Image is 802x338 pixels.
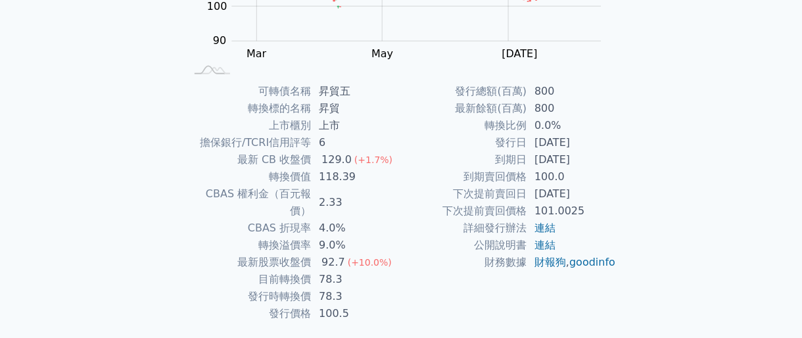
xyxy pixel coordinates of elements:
[185,83,311,100] td: 可轉債名稱
[527,83,617,100] td: 800
[185,237,311,254] td: 轉換溢價率
[319,254,348,271] div: 92.7
[348,257,392,268] span: (+10.0%)
[401,185,527,203] td: 下次提前賣回日
[311,220,401,237] td: 4.0%
[311,305,401,322] td: 100.5
[401,151,527,168] td: 到期日
[311,168,401,185] td: 118.39
[185,151,311,168] td: 最新 CB 收盤價
[311,134,401,151] td: 6
[311,100,401,117] td: 昇貿
[185,100,311,117] td: 轉換標的名稱
[401,83,527,100] td: 發行總額(百萬)
[534,239,555,251] a: 連結
[527,168,617,185] td: 100.0
[185,168,311,185] td: 轉換價值
[311,271,401,288] td: 78.3
[185,134,311,151] td: 擔保銀行/TCRI信用評等
[185,288,311,305] td: 發行時轉換價
[185,271,311,288] td: 目前轉換價
[401,134,527,151] td: 發行日
[319,151,354,168] div: 129.0
[527,151,617,168] td: [DATE]
[527,203,617,220] td: 101.0025
[213,35,226,47] tspan: 90
[401,237,527,254] td: 公開說明書
[311,83,401,100] td: 昇貿五
[527,254,617,271] td: ,
[401,203,527,220] td: 下次提前賣回價格
[401,100,527,117] td: 最新餘額(百萬)
[401,220,527,237] td: 詳細發行辦法
[372,48,394,60] tspan: May
[311,185,401,220] td: 2.33
[311,237,401,254] td: 9.0%
[401,117,527,134] td: 轉換比例
[527,117,617,134] td: 0.0%
[185,254,311,271] td: 最新股票收盤價
[502,48,538,60] tspan: [DATE]
[401,168,527,185] td: 到期賣回價格
[247,48,267,60] tspan: Mar
[569,256,615,268] a: goodinfo
[185,220,311,237] td: CBAS 折現率
[527,134,617,151] td: [DATE]
[401,254,527,271] td: 財務數據
[527,185,617,203] td: [DATE]
[185,117,311,134] td: 上市櫃別
[534,256,566,268] a: 財報狗
[534,222,555,234] a: 連結
[311,117,401,134] td: 上市
[185,185,311,220] td: CBAS 權利金（百元報價）
[311,288,401,305] td: 78.3
[185,305,311,322] td: 發行價格
[354,155,392,165] span: (+1.7%)
[527,100,617,117] td: 800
